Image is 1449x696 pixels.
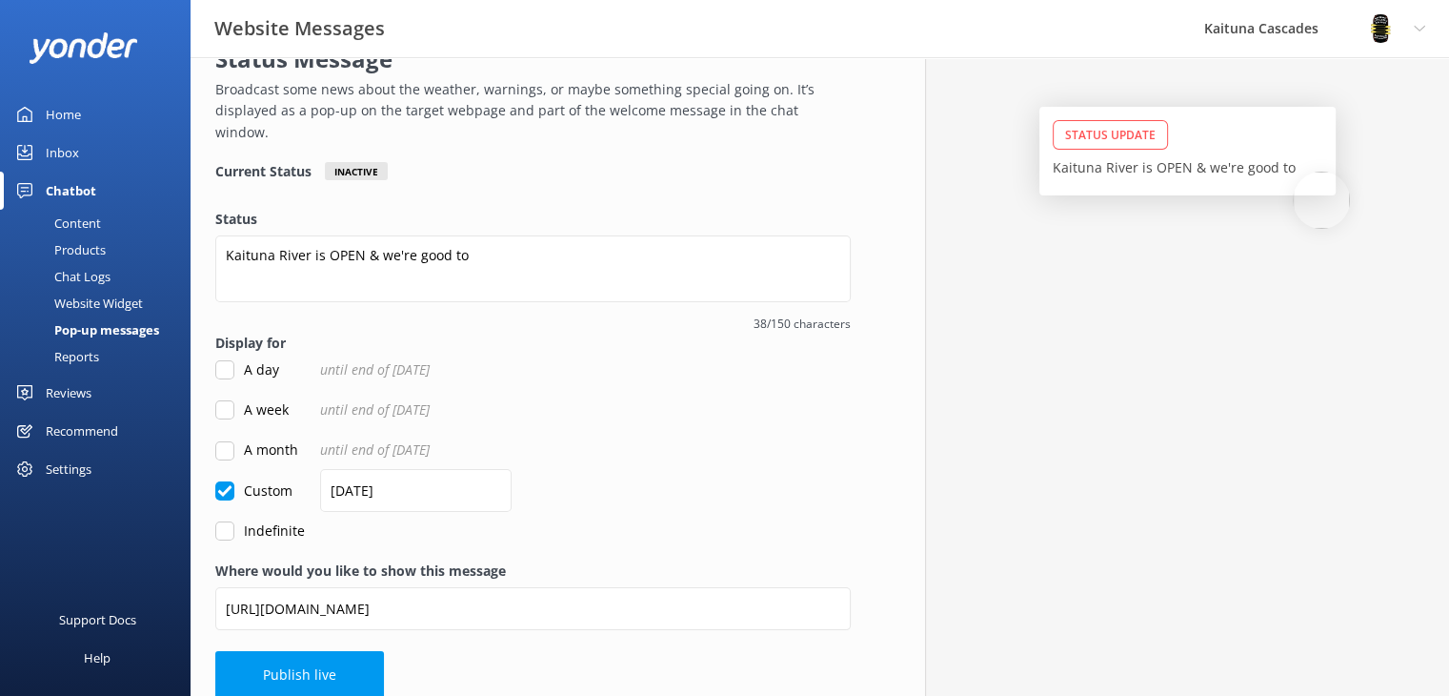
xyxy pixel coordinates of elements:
h4: Current Status [215,162,312,180]
div: Support Docs [59,601,136,639]
textarea: Kaituna River is OPEN & we're good to [215,235,851,302]
a: Content [11,210,191,236]
label: Where would you like to show this message [215,561,851,582]
h3: Website Messages [214,13,385,44]
span: until end of [DATE] [320,399,430,420]
img: yonder-white-logo.png [29,32,138,64]
div: Chat Logs [11,263,111,290]
div: Inactive [325,162,388,180]
div: Home [46,95,81,133]
div: Chatbot [46,172,96,210]
label: A month [215,440,298,461]
label: Status [215,209,851,230]
p: Kaituna River is OPEN & we're good to [1053,157,1322,177]
div: Reviews [46,374,91,412]
div: Status Update [1053,120,1168,150]
div: Help [84,639,111,677]
a: Pop-up messages [11,317,191,343]
label: Custom [215,481,292,502]
span: until end of [DATE] [320,359,430,380]
div: Reports [11,343,99,370]
label: A week [215,399,289,420]
span: until end of [DATE] [320,440,430,461]
p: Broadcast some news about the weather, warnings, or maybe something special going on. It’s displa... [215,79,841,143]
span: 38/150 characters [215,315,851,333]
label: Display for [215,333,851,354]
input: https://www.example.com/page [215,587,851,630]
a: Chat Logs [11,263,191,290]
div: Inbox [46,133,79,172]
img: 802-1755650174.png [1366,14,1395,43]
label: A day [215,359,279,380]
h2: Status Message [215,41,841,77]
div: Recommend [46,412,118,450]
a: Products [11,236,191,263]
div: Pop-up messages [11,317,159,343]
input: dd/mm/yyyy [320,469,512,512]
div: Content [11,210,101,236]
label: Indefinite [215,521,305,542]
div: Products [11,236,106,263]
a: Website Widget [11,290,191,317]
a: Reports [11,343,191,370]
div: Website Widget [11,290,143,317]
div: Settings [46,450,91,488]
